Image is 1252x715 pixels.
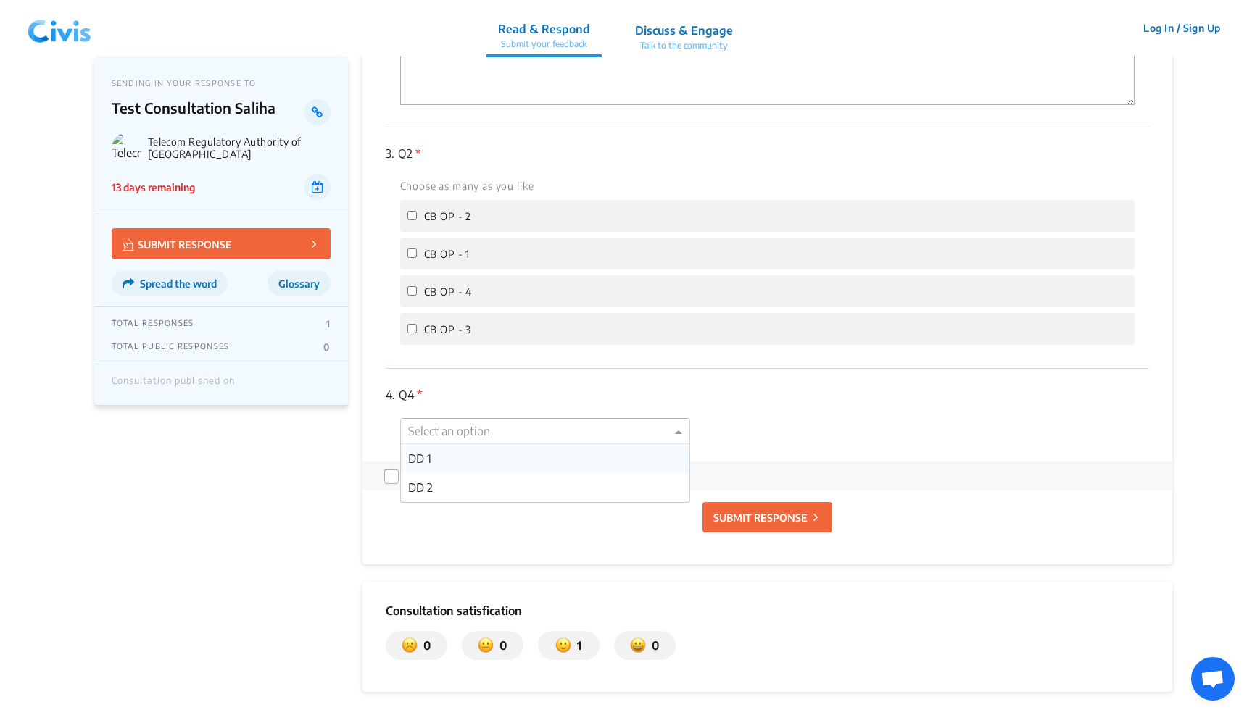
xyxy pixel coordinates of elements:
label: Choose as many as you like [400,178,534,194]
span: CB OP - 2 [424,210,472,222]
span: CB OP - 4 [424,285,473,298]
p: SENDING IN YOUR RESPONSE TO [112,78,331,88]
p: 1 [571,637,581,654]
button: Spread the word [112,271,228,296]
span: 3. [386,146,394,161]
img: Vector.jpg [123,238,134,251]
span: Spread the word [140,277,217,290]
p: Talk to the community [635,39,733,52]
button: SUBMIT RESPONSE [112,228,331,259]
span: CB OP - 1 [424,248,470,260]
p: SUBMIT RESPONSE [713,510,808,525]
p: 0 [323,341,330,353]
p: 0 [646,637,659,654]
span: Glossary [278,277,320,290]
p: Read & Respond [498,20,590,38]
p: 1 [326,318,330,330]
input: CB OP - 2 [407,211,417,220]
button: Log In / Sign Up [1134,17,1230,39]
p: Consultation satisfication [386,602,1150,619]
input: CB OP - 3 [407,324,417,333]
input: CB OP - 4 [407,286,417,296]
textarea: 'Type your answer here.' | translate [400,25,1135,105]
img: dissatisfied.svg [402,637,418,654]
p: Discuss & Engage [635,22,733,39]
p: 13 days remaining [112,180,195,195]
p: Telecom Regulatory Authority of [GEOGRAPHIC_DATA] [148,135,331,160]
p: Q2 [386,145,1150,162]
p: Test Consultation Saliha [112,99,305,125]
img: satisfied.svg [630,637,646,654]
img: somewhat_satisfied.svg [555,637,571,654]
button: Glossary [268,271,331,296]
span: CB OP - 3 [424,323,472,335]
span: DD 1 [408,451,431,466]
p: 0 [418,637,431,654]
p: Submit your feedback [498,38,590,51]
div: Consultation published on [112,375,236,394]
img: navlogo.png [22,7,97,50]
p: SUBMIT RESPONSE [123,235,232,252]
span: 4. [386,388,395,402]
p: TOTAL PUBLIC RESPONSES [112,341,230,353]
p: TOTAL RESPONSES [112,318,194,330]
input: CB OP - 1 [407,248,417,258]
p: 0 [494,637,507,654]
button: SUBMIT RESPONSE [702,502,832,532]
span: DD 2 [408,480,433,495]
img: Telecom Regulatory Authority of India logo [112,133,142,163]
p: Q4 [386,386,1150,404]
div: Open chat [1191,657,1235,701]
img: somewhat_dissatisfied.svg [478,637,494,654]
